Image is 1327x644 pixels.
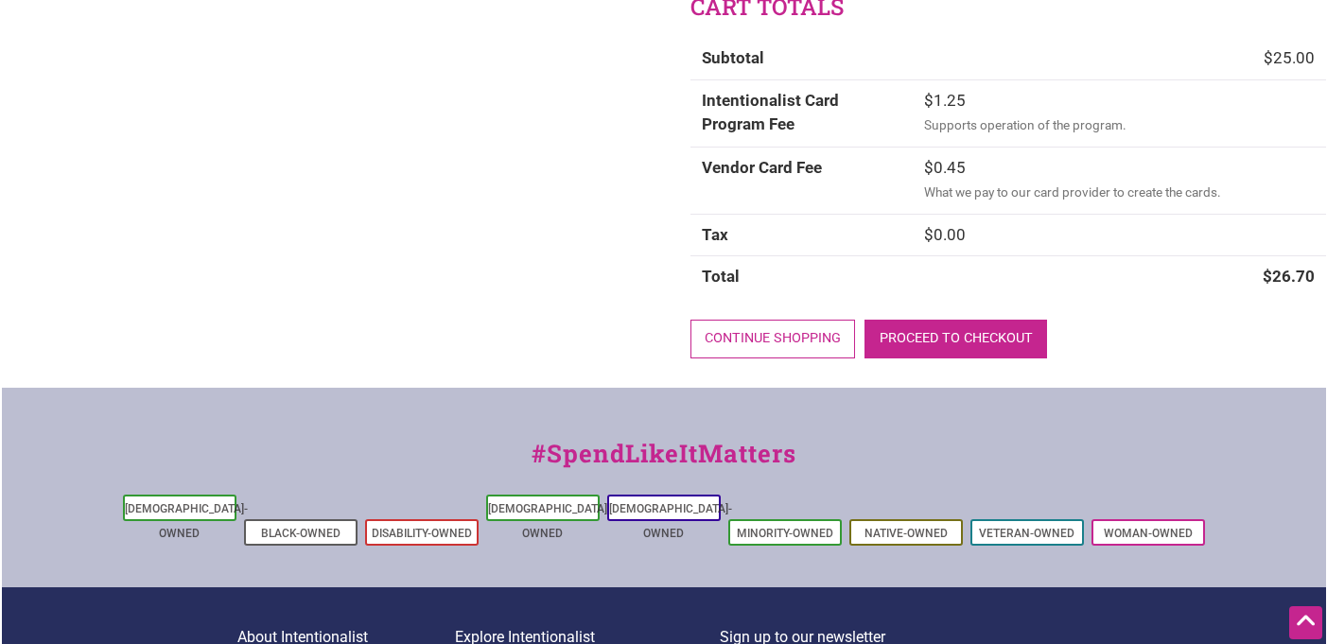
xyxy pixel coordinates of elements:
[125,502,248,540] a: [DEMOGRAPHIC_DATA]-Owned
[2,435,1326,491] div: #SpendLikeItMatters
[924,91,966,110] bdi: 1.25
[690,147,913,214] th: Vendor Card Fee
[979,527,1074,540] a: Veteran-Owned
[924,184,1221,200] small: What we pay to our card provider to create the cards.
[864,320,1047,358] a: Proceed to checkout
[924,91,934,110] span: $
[690,320,856,358] a: Continue shopping
[690,214,913,256] th: Tax
[1264,48,1273,67] span: $
[690,38,913,79] th: Subtotal
[609,502,732,540] a: [DEMOGRAPHIC_DATA]-Owned
[1289,606,1322,639] div: Scroll Back to Top
[1104,527,1193,540] a: Woman-Owned
[864,527,948,540] a: Native-Owned
[261,527,340,540] a: Black-Owned
[690,255,913,298] th: Total
[924,158,934,177] span: $
[924,117,1126,132] small: Supports operation of the program.
[737,527,833,540] a: Minority-Owned
[1263,267,1315,286] bdi: 26.70
[924,225,966,244] bdi: 0.00
[1263,267,1272,286] span: $
[488,502,611,540] a: [DEMOGRAPHIC_DATA]-Owned
[924,225,934,244] span: $
[1264,48,1315,67] bdi: 25.00
[924,158,966,177] bdi: 0.45
[372,527,472,540] a: Disability-Owned
[690,79,913,147] th: Intentionalist Card Program Fee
